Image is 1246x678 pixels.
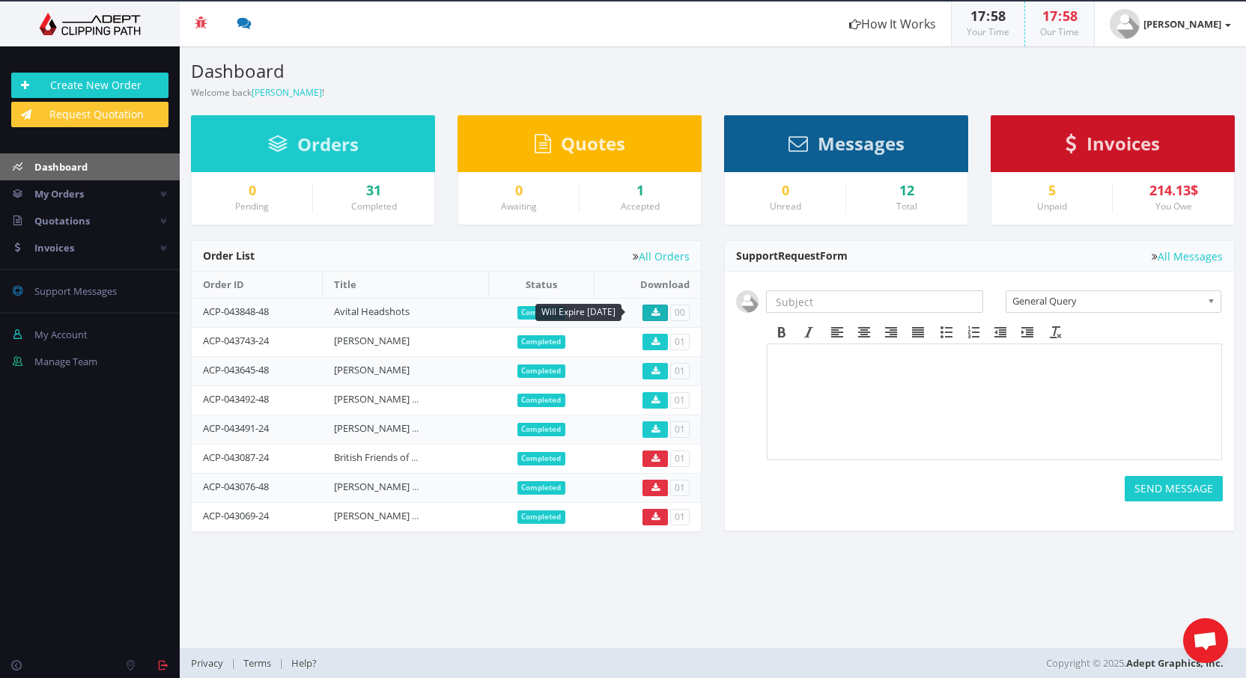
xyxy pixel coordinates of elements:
[795,323,822,342] div: Italic
[517,481,566,495] span: Completed
[818,131,905,156] span: Messages
[203,392,269,406] a: ACP-043492-48
[252,86,322,99] a: [PERSON_NAME]
[991,7,1006,25] span: 58
[1046,656,1224,671] span: Copyright © 2025,
[1183,618,1228,663] div: Open chat
[469,183,568,198] a: 0
[591,183,690,198] a: 1
[824,323,851,342] div: Align left
[191,86,324,99] small: Welcome back !
[1152,251,1223,262] a: All Messages
[334,480,451,493] a: [PERSON_NAME] Portraits
[191,656,231,670] a: Privacy
[203,421,269,435] a: ACP-043491-24
[851,323,878,342] div: Align center
[594,272,701,298] th: Download
[1124,183,1223,198] div: 214.13$
[11,102,168,127] a: Request Quotation
[535,140,625,153] a: Quotes
[34,355,97,368] span: Manage Team
[985,7,991,25] span: :
[334,451,451,464] a: British Friends of Hatzalha
[517,510,566,524] span: Completed
[1057,7,1063,25] span: :
[987,323,1014,342] div: Decrease indent
[11,13,168,35] img: Adept Graphics
[203,305,269,318] a: ACP-043848-48
[766,290,983,313] input: Subject
[896,200,917,213] small: Total
[11,73,168,98] a: Create New Order
[284,656,324,670] a: Help?
[203,509,269,522] a: ACP-043069-24
[535,304,622,321] div: Will Expire [DATE]
[489,272,594,298] th: Status
[736,290,759,313] img: user_default.jpg
[517,306,566,320] span: Completed
[788,140,905,153] a: Messages
[334,305,410,318] a: Avital Headshots
[517,423,566,436] span: Completed
[517,452,566,465] span: Completed
[34,328,88,341] span: My Account
[34,284,117,298] span: Support Messages
[1040,25,1079,38] small: Our Time
[1066,140,1160,153] a: Invoices
[235,200,269,213] small: Pending
[905,323,932,342] div: Justify
[1003,183,1101,198] a: 5
[1155,200,1192,213] small: You Owe
[778,248,820,263] span: Request
[191,61,702,81] h3: Dashboard
[334,363,410,376] a: [PERSON_NAME]
[192,272,323,298] th: Order ID
[351,200,397,213] small: Completed
[1012,291,1201,311] span: General Query
[334,421,484,435] a: [PERSON_NAME] Party Portraits 1
[236,656,279,670] a: Terms
[203,248,255,263] span: Order List
[517,394,566,407] span: Completed
[770,200,801,213] small: Unread
[297,132,359,156] span: Orders
[960,323,987,342] div: Numbered list
[34,241,74,254] span: Invoices
[878,323,905,342] div: Align right
[1037,200,1067,213] small: Unpaid
[1143,17,1221,31] strong: [PERSON_NAME]
[1125,476,1223,501] button: SEND MESSAGE
[933,323,960,342] div: Bullet list
[203,334,269,347] a: ACP-043743-24
[34,160,88,174] span: Dashboard
[203,363,269,376] a: ACP-043645-48
[621,200,660,213] small: Accepted
[501,200,537,213] small: Awaiting
[34,214,90,227] span: Quotations
[324,183,423,198] a: 31
[857,183,956,198] div: 12
[1042,323,1069,342] div: Clear formatting
[268,141,359,154] a: Orders
[1126,656,1224,670] a: Adept Graphics, Inc.
[834,1,951,46] a: How It Works
[1095,1,1246,46] a: [PERSON_NAME]
[334,392,484,406] a: [PERSON_NAME] Party Portraits 2
[967,25,1009,38] small: Your Time
[34,187,84,201] span: My Orders
[517,335,566,349] span: Completed
[1063,7,1078,25] span: 58
[736,183,834,198] a: 0
[1087,131,1160,156] span: Invoices
[323,272,489,298] th: Title
[1042,7,1057,25] span: 17
[203,480,269,493] a: ACP-043076-48
[203,183,301,198] a: 0
[561,131,625,156] span: Quotes
[736,248,848,263] span: Support Form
